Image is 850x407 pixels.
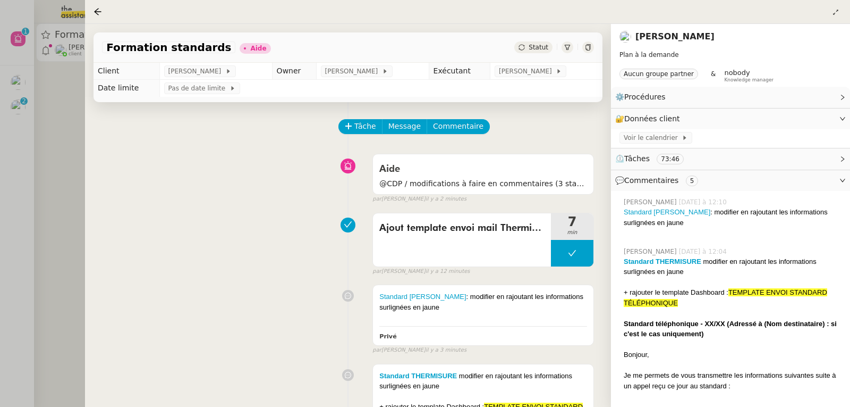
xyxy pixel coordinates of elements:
[429,63,490,80] td: Exécutant
[679,197,729,207] span: [DATE] à 12:10
[724,69,750,77] span: nobody
[372,346,381,355] span: par
[354,120,376,132] span: Tâche
[426,195,466,204] span: il y a 2 minutes
[624,132,682,143] span: Voir le calendrier
[93,80,159,97] td: Date limite
[657,154,684,164] nz-tag: 73:46
[379,220,545,236] span: Ajout template envoi mail Thermisure
[624,114,680,123] span: Données client
[611,109,850,129] div: 🔐Données client
[382,119,427,134] button: Message
[426,267,470,276] span: il y a 12 minutes
[379,178,587,190] span: @CDP / modifications à faire en commentaires (3 standards) merci !
[724,77,773,83] span: Knowledge manager
[426,346,466,355] span: il y a 3 minutes
[624,256,841,277] div: modifier en rajoutant les informations surlignées en jaune
[379,371,587,392] div: modifier en rajoutant les informations surlignées en jaune
[624,258,701,265] a: Standard THERMISURE
[686,176,699,186] nz-tag: 5
[433,120,483,132] span: Commentaire
[611,170,850,191] div: 💬Commentaires 5
[615,91,670,103] span: ⚙️
[624,208,710,216] a: Standard [PERSON_NAME]
[619,69,698,79] nz-tag: Aucun groupe partner
[551,228,593,237] span: min
[372,195,466,204] small: [PERSON_NAME]
[379,333,396,340] b: Privé
[624,176,678,185] span: Commentaires
[325,66,382,77] span: [PERSON_NAME]
[168,66,225,77] span: [PERSON_NAME]
[624,247,679,256] span: [PERSON_NAME]
[93,63,159,80] td: Client
[624,288,827,307] span: TEMPLATE ENVOI STANDARD TÉLÉPHONIQUE
[372,267,470,276] small: [PERSON_NAME]
[624,93,666,101] span: Procédures
[551,215,593,228] span: 7
[619,51,679,59] span: Plan à la demande
[338,119,382,134] button: Tâche
[106,42,231,53] span: Formation standards
[624,370,841,391] div: Je me permets de vous transmettre les informations suivantes suite à un appel reçu ce jour au sta...
[372,195,381,204] span: par
[624,287,841,308] div: + rajouter le template Dashboard :
[379,292,587,312] div: : modifier en rajoutant les informations surlignées en jaune
[499,66,556,77] span: [PERSON_NAME]
[379,372,457,380] a: Standard THERMISURE
[611,87,850,107] div: ⚙️Procédures
[272,63,316,80] td: Owner
[427,119,490,134] button: Commentaire
[372,346,466,355] small: [PERSON_NAME]
[168,83,229,94] span: Pas de date limite
[619,31,631,43] img: users%2FPPrFYTsEAUgQy5cK5MCpqKbOX8K2%2Favatar%2FCapture%20d%E2%80%99e%CC%81cran%202023-06-05%20a%...
[624,197,679,207] span: [PERSON_NAME]
[388,120,421,132] span: Message
[679,247,729,256] span: [DATE] à 12:04
[624,207,841,228] div: : modifier en rajoutant les informations surlignées en jaune
[611,148,850,169] div: ⏲️Tâches 73:46
[624,154,650,163] span: Tâches
[724,69,773,82] app-user-label: Knowledge manager
[615,154,693,163] span: ⏲️
[615,176,702,185] span: 💬
[379,293,466,301] a: Standard [PERSON_NAME]
[624,350,841,360] div: Bonjour,
[529,44,548,51] span: Statut
[615,113,684,125] span: 🔐
[624,320,837,338] strong: Standard téléphonique - XX/XX (Adressé à (Nom destinataire) : si c'est le cas uniquement)
[379,164,400,174] span: Aide
[635,31,715,41] a: [PERSON_NAME]
[372,267,381,276] span: par
[711,69,716,82] span: &
[250,45,266,52] div: Aide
